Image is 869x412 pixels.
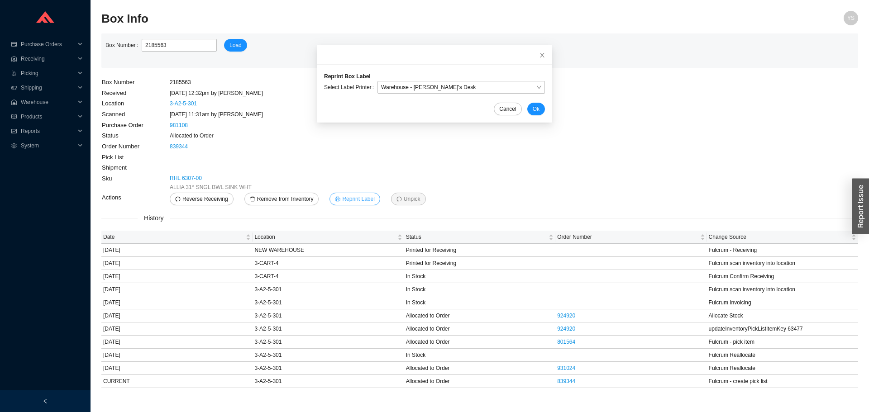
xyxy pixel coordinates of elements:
td: Allocate Stock [707,309,858,322]
td: Printed for Receiving [404,244,555,257]
span: Products [21,109,75,124]
span: Load [229,41,242,50]
td: [DATE] [101,283,253,296]
label: Box Number [105,39,142,52]
a: 924920 [557,326,575,332]
a: 839344 [170,143,188,150]
span: undo [175,196,181,203]
td: Allocated to Order [169,130,437,141]
span: left [43,398,48,404]
td: 3-A2-5-301 [253,322,404,336]
button: undoReverse Receiving [170,193,234,205]
span: YS [847,11,855,25]
span: credit-card [11,42,17,47]
span: Ok [533,104,540,114]
a: 839344 [557,378,575,384]
td: 3-A2-5-301 [253,375,404,388]
td: In Stock [404,283,555,296]
td: [DATE] [101,336,253,349]
td: In Stock [404,270,555,283]
span: read [11,114,17,119]
td: Allocated to Order [404,309,555,322]
span: close [539,52,545,58]
span: Cancel [499,104,516,114]
span: History [138,213,170,223]
td: [DATE] [101,309,253,322]
a: 3-A2-5-301 [170,100,197,107]
span: Reports [21,124,75,138]
td: [DATE] [101,257,253,270]
span: System [21,138,75,153]
td: Received [101,88,169,99]
td: Fulcrum - create pick list [707,375,858,388]
td: [DATE] 11:31am by [PERSON_NAME] [169,109,437,120]
span: delete [250,196,255,203]
span: Status [406,232,547,242]
span: Warehouse [21,95,75,109]
td: Allocated to Order [404,336,555,349]
span: Reprint Label [342,194,374,204]
a: 801564 [557,339,575,345]
th: Status sortable [404,231,555,244]
td: Allocated to Order [404,322,555,336]
td: updateInventoryPickListItemKey 63477 [707,322,858,336]
button: deleteRemove from Inventory [244,193,319,205]
span: Shipping [21,81,75,95]
td: 3-A2-5-301 [253,336,404,349]
span: Location [254,232,395,242]
td: In Stock [404,349,555,362]
td: [DATE] [101,322,253,336]
td: [DATE] [101,349,253,362]
span: ALLIA 31^ SNGL BWL SINK WHT [170,183,252,192]
span: printer [335,196,340,203]
h2: Box Info [101,11,669,27]
td: [DATE] [101,244,253,257]
td: Printed for Receiving [404,257,555,270]
td: 3-A2-5-301 [253,309,404,322]
span: Picking [21,66,75,81]
strong: Reprint Box Label [324,73,371,80]
td: Allocated to Order [404,375,555,388]
button: Close [532,45,552,65]
td: Fulcrum Reallocate [707,362,858,375]
td: Fulcrum - Receiving [707,244,858,257]
th: Location sortable [253,231,404,244]
td: Actions [101,192,169,206]
span: fund [11,128,17,134]
td: 3-A2-5-301 [253,296,404,309]
td: Fulcrum scan inventory into location [707,257,858,270]
span: Receiving [21,52,75,66]
td: Box Number [101,77,169,88]
td: Order Number [101,141,169,152]
td: Allocated to Order [404,362,555,375]
label: Select Label Printer [324,81,377,94]
th: Order Number sortable [555,231,707,244]
a: 924920 [557,313,575,319]
span: Warehouse - Yossi's Desk [381,81,541,93]
td: Location [101,98,169,109]
td: 3-A2-5-301 [253,362,404,375]
a: 931024 [557,365,575,371]
span: setting [11,143,17,148]
td: Fulcrum Confirm Receiving [707,270,858,283]
a: RHL 6307-00 [170,174,202,183]
td: Purchase Order [101,120,169,131]
td: Status [101,130,169,141]
button: Load [224,39,247,52]
th: Change Source sortable [707,231,858,244]
td: Fulcrum Invoicing [707,296,858,309]
td: Shipment [101,162,169,173]
span: Purchase Orders [21,37,75,52]
td: [DATE] [101,270,253,283]
span: Order Number [557,232,698,242]
td: 3-CART-4 [253,257,404,270]
td: CURRENT [101,375,253,388]
td: Fulcrum scan inventory into location [707,283,858,296]
td: Scanned [101,109,169,120]
td: In Stock [404,296,555,309]
td: Pick List [101,152,169,163]
button: Cancel [494,103,521,115]
td: 3-A2-5-301 [253,283,404,296]
td: [DATE] [101,296,253,309]
td: 3-CART-4 [253,270,404,283]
